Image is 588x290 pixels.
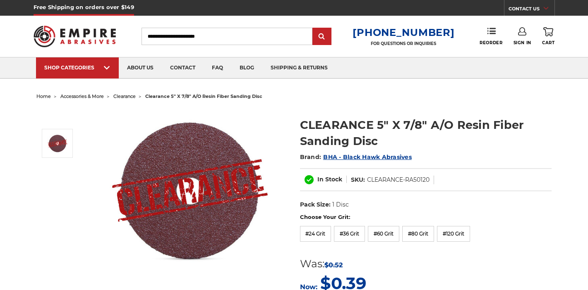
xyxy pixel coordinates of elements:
[480,27,502,45] a: Reorder
[300,153,322,161] span: Brand:
[351,176,365,184] dt: SKU:
[300,213,552,221] label: Choose Your Grit:
[60,93,104,99] a: accessories & more
[231,57,262,78] a: blog
[480,40,502,45] span: Reorder
[514,40,531,45] span: Sign In
[332,200,349,209] dd: 1 Disc
[113,93,136,99] a: clearance
[44,64,110,71] div: SHOP CATEGORIES
[542,27,554,45] a: Cart
[353,26,454,38] a: [PHONE_NUMBER]
[353,41,454,46] p: FOR QUESTIONS OR INQUIRIES
[36,93,51,99] a: home
[204,57,231,78] a: faq
[314,29,330,45] input: Submit
[47,133,68,154] img: CLEARANCE 5" X 7/8" A/O Resin Fiber Sanding Disc
[300,117,552,149] h1: CLEARANCE 5" X 7/8" A/O Resin Fiber Sanding Disc
[34,20,116,52] img: Empire Abrasives
[542,40,554,45] span: Cart
[323,153,412,161] a: BHA - Black Hawk Abrasives
[300,256,366,272] div: Was:
[119,57,162,78] a: about us
[317,176,342,183] span: In Stock
[324,261,343,269] span: $0.52
[367,176,430,184] dd: CLEARANCE-RA50120
[509,4,554,16] a: CONTACT US
[162,57,204,78] a: contact
[262,57,336,78] a: shipping & returns
[145,93,262,99] span: clearance 5" x 7/8" a/o resin fiber sanding disc
[300,200,331,209] dt: Pack Size:
[107,108,273,273] img: CLEARANCE 5" X 7/8" A/O Resin Fiber Sanding Disc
